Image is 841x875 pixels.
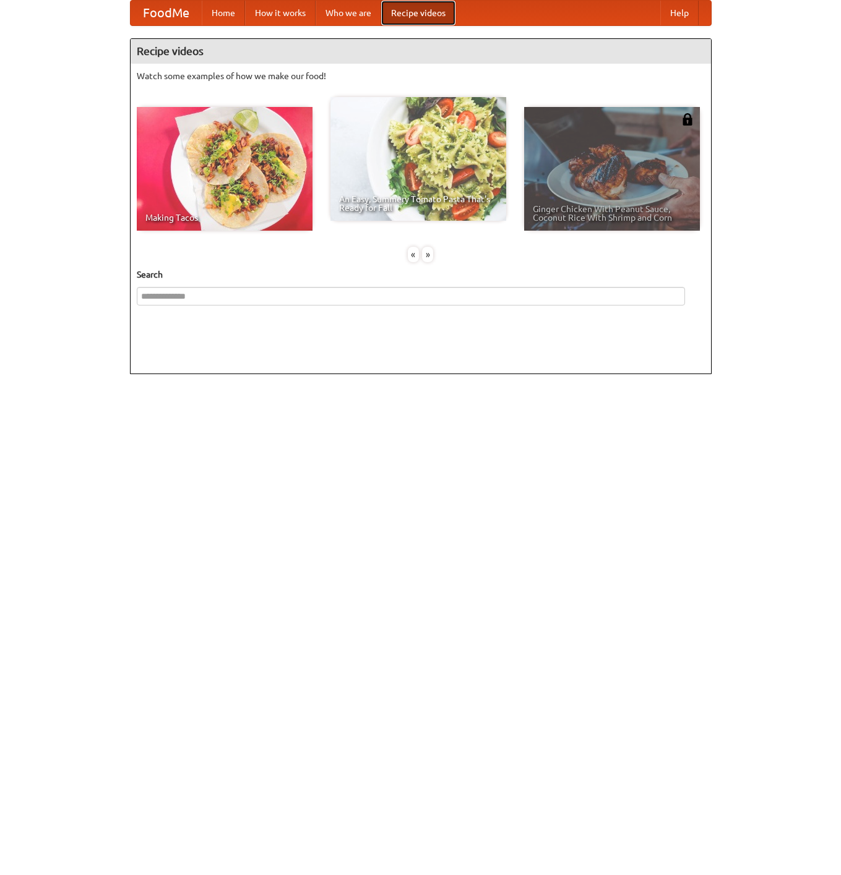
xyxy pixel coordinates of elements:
a: Help [660,1,699,25]
p: Watch some examples of how we make our food! [137,70,705,82]
a: Recipe videos [381,1,455,25]
div: » [422,247,433,262]
a: An Easy, Summery Tomato Pasta That's Ready for Fall [330,97,506,221]
div: « [408,247,419,262]
img: 483408.png [681,113,694,126]
h5: Search [137,268,705,281]
span: Making Tacos [145,213,304,222]
a: Home [202,1,245,25]
span: An Easy, Summery Tomato Pasta That's Ready for Fall [339,195,498,212]
a: Making Tacos [137,107,313,231]
a: How it works [245,1,316,25]
h4: Recipe videos [131,39,711,64]
a: FoodMe [131,1,202,25]
a: Who we are [316,1,381,25]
